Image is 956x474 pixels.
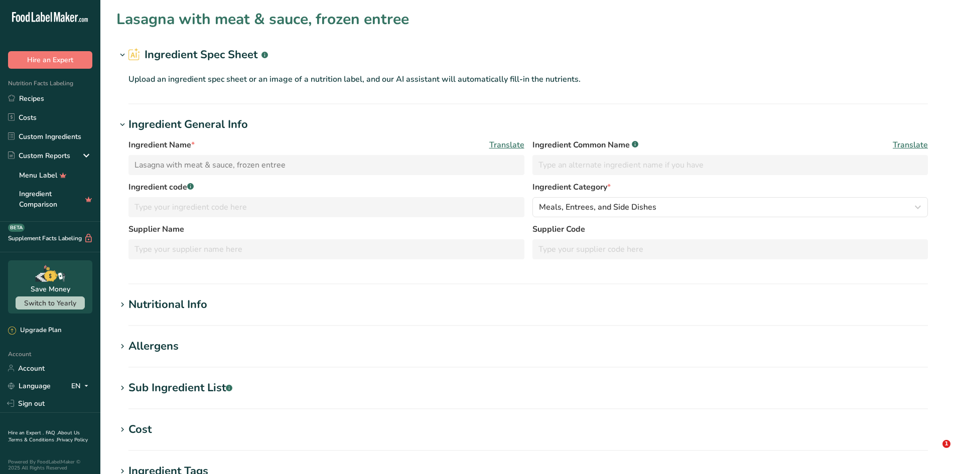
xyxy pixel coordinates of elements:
a: About Us . [8,429,80,443]
a: Privacy Policy [57,436,88,443]
iframe: Intercom live chat [922,440,946,464]
button: Hire an Expert [8,51,92,69]
p: Upload an ingredient spec sheet or an image of a nutrition label, and our AI assistant will autom... [128,73,928,85]
span: Translate [893,139,928,151]
div: Custom Reports [8,150,70,161]
div: Nutritional Info [128,296,207,313]
span: Switch to Yearly [24,298,76,308]
input: Type your ingredient name here [128,155,524,175]
div: Upgrade Plan [8,326,61,336]
div: Sub Ingredient List [128,380,232,396]
label: Ingredient Category [532,181,928,193]
span: Meals, Entrees, and Side Dishes [539,201,656,213]
span: 1 [942,440,950,448]
div: Ingredient General Info [128,116,248,133]
input: Type an alternate ingredient name if you have [532,155,928,175]
a: Terms & Conditions . [9,436,57,443]
input: Type your supplier code here [532,239,928,259]
div: Save Money [31,284,70,294]
span: Translate [489,139,524,151]
h1: Lasagna with meat & sauce, frozen entree [116,8,409,31]
label: Supplier Code [532,223,928,235]
a: FAQ . [46,429,58,436]
div: Cost [128,421,152,438]
div: Powered By FoodLabelMaker © 2025 All Rights Reserved [8,459,92,471]
h2: Ingredient Spec Sheet [128,47,268,63]
input: Type your ingredient code here [128,197,524,217]
a: Language [8,377,51,395]
span: Ingredient Common Name [532,139,638,151]
div: Allergens [128,338,179,355]
div: EN [71,380,92,392]
button: Meals, Entrees, and Side Dishes [532,197,928,217]
label: Supplier Name [128,223,524,235]
span: Ingredient Name [128,139,195,151]
input: Type your supplier name here [128,239,524,259]
button: Switch to Yearly [16,296,85,309]
div: BETA [8,224,25,232]
label: Ingredient code [128,181,524,193]
a: Hire an Expert . [8,429,44,436]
